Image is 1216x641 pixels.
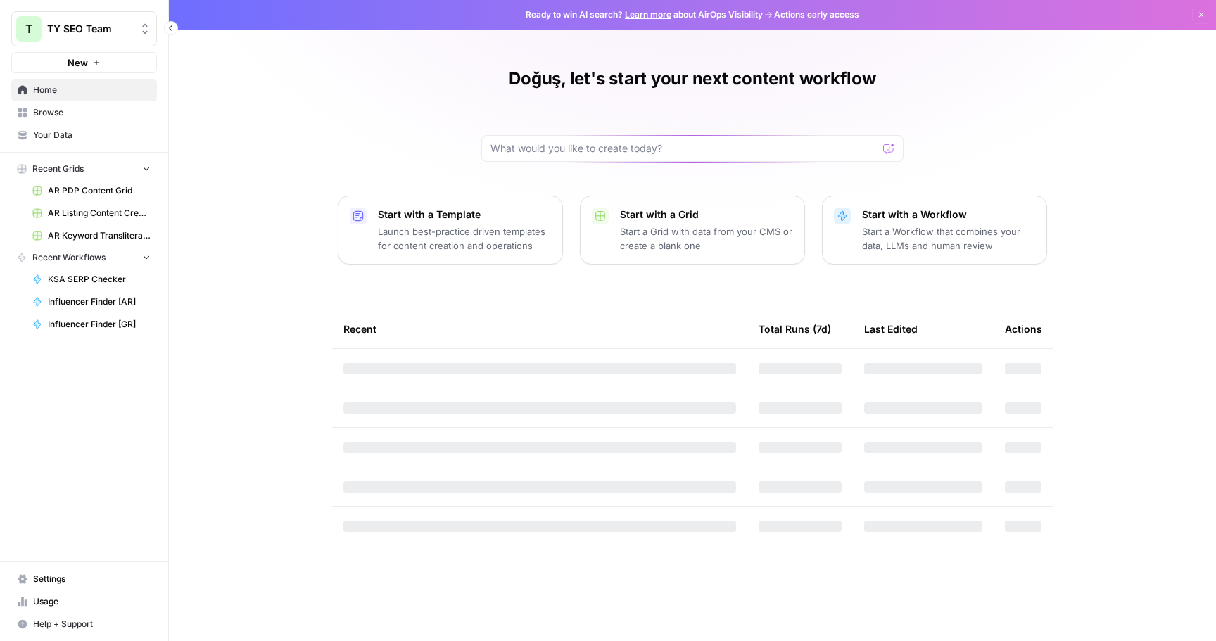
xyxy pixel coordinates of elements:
[11,11,157,46] button: Workspace: TY SEO Team
[11,79,157,101] a: Home
[338,196,563,265] button: Start with a TemplateLaunch best-practice driven templates for content creation and operations
[25,20,32,37] span: T
[33,618,151,630] span: Help + Support
[48,229,151,242] span: AR Keyword Transliteration Grid
[11,52,157,73] button: New
[33,84,151,96] span: Home
[11,613,157,635] button: Help + Support
[11,568,157,590] a: Settings
[11,247,157,268] button: Recent Workflows
[11,590,157,613] a: Usage
[48,296,151,308] span: Influencer Finder [AR]
[620,208,793,222] p: Start with a Grid
[490,141,878,156] input: What would you like to create today?
[378,224,551,253] p: Launch best-practice driven templates for content creation and operations
[33,106,151,119] span: Browse
[625,9,671,20] a: Learn more
[33,573,151,585] span: Settings
[26,291,157,313] a: Influencer Finder [AR]
[526,8,763,21] span: Ready to win AI search? about AirOps Visibility
[343,310,736,348] div: Recent
[862,224,1035,253] p: Start a Workflow that combines your data, LLMs and human review
[11,158,157,179] button: Recent Grids
[11,101,157,124] a: Browse
[48,184,151,197] span: AR PDP Content Grid
[509,68,875,90] h1: Doğuş, let's start your next content workflow
[32,251,106,264] span: Recent Workflows
[862,208,1035,222] p: Start with a Workflow
[620,224,793,253] p: Start a Grid with data from your CMS or create a blank one
[47,22,132,36] span: TY SEO Team
[68,56,88,70] span: New
[26,313,157,336] a: Influencer Finder [GR]
[48,207,151,220] span: AR Listing Content Creation Grid
[33,595,151,608] span: Usage
[26,224,157,247] a: AR Keyword Transliteration Grid
[822,196,1047,265] button: Start with a WorkflowStart a Workflow that combines your data, LLMs and human review
[11,124,157,146] a: Your Data
[759,310,831,348] div: Total Runs (7d)
[26,202,157,224] a: AR Listing Content Creation Grid
[33,129,151,141] span: Your Data
[32,163,84,175] span: Recent Grids
[48,273,151,286] span: KSA SERP Checker
[26,268,157,291] a: KSA SERP Checker
[378,208,551,222] p: Start with a Template
[48,318,151,331] span: Influencer Finder [GR]
[1005,310,1042,348] div: Actions
[580,196,805,265] button: Start with a GridStart a Grid with data from your CMS or create a blank one
[774,8,859,21] span: Actions early access
[26,179,157,202] a: AR PDP Content Grid
[864,310,918,348] div: Last Edited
